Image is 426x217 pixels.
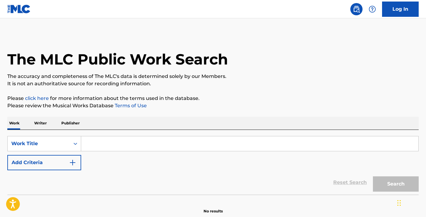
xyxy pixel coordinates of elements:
[397,194,401,212] div: Drag
[25,95,49,101] a: click here
[7,136,419,195] form: Search Form
[7,5,31,13] img: MLC Logo
[7,155,81,170] button: Add Criteria
[353,6,360,13] img: search
[60,117,81,130] p: Publisher
[7,102,419,109] p: Please review the Musical Works Database
[7,117,21,130] p: Work
[7,73,419,80] p: The accuracy and completeness of The MLC's data is determined solely by our Members.
[366,3,378,15] div: Help
[369,6,376,13] img: help
[350,3,363,15] a: Public Search
[7,80,419,87] p: It is not an authoritative source for recording information.
[11,140,66,147] div: Work Title
[32,117,49,130] p: Writer
[114,103,147,108] a: Terms of Use
[382,2,419,17] a: Log In
[7,95,419,102] p: Please for more information about the terms used in the database.
[7,50,228,68] h1: The MLC Public Work Search
[69,159,76,166] img: 9d2ae6d4665cec9f34b9.svg
[395,188,426,217] iframe: Chat Widget
[204,201,223,214] p: No results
